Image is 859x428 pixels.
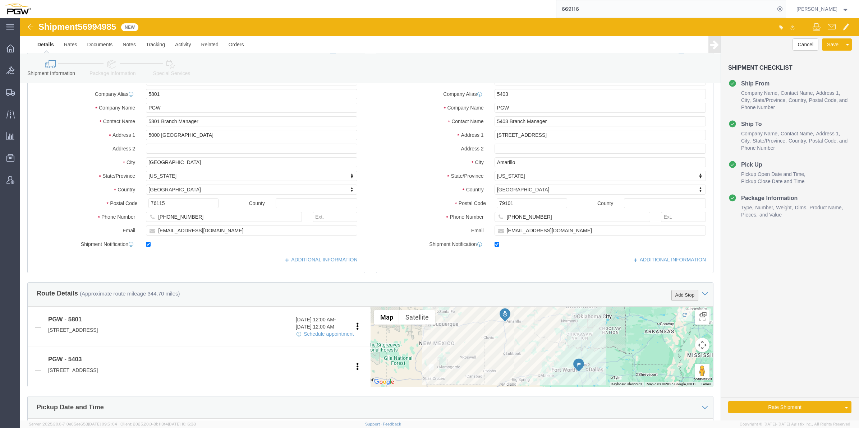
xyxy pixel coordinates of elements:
span: Server: 2025.20.0-710e05ee653 [29,422,117,426]
span: Client: 2025.20.0-8b113f4 [120,422,196,426]
span: [DATE] 10:16:38 [168,422,196,426]
span: Copyright © [DATE]-[DATE] Agistix Inc., All Rights Reserved [740,421,850,427]
iframe: FS Legacy Container [20,18,859,420]
button: [PERSON_NAME] [796,5,849,13]
span: [DATE] 09:51:04 [88,422,117,426]
a: Support [365,422,383,426]
span: Ksenia Gushchina-Kerecz [796,5,837,13]
input: Search for shipment number, reference number [556,0,775,18]
a: Feedback [383,422,401,426]
img: logo [5,4,31,14]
